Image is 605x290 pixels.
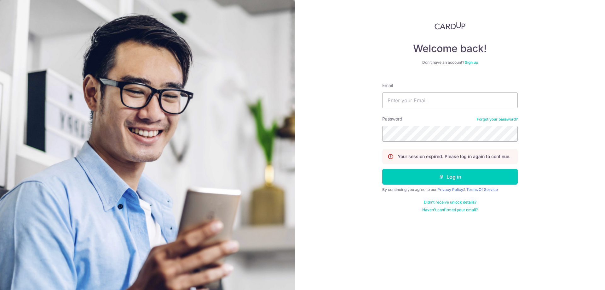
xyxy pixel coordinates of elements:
[477,117,518,122] a: Forgot your password?
[398,153,510,160] p: Your session expired. Please log in again to continue.
[382,187,518,192] div: By continuing you agree to our &
[437,187,463,192] a: Privacy Policy
[424,200,476,205] a: Didn't receive unlock details?
[382,169,518,185] button: Log in
[382,82,393,89] label: Email
[466,187,498,192] a: Terms Of Service
[382,60,518,65] div: Don’t have an account?
[382,92,518,108] input: Enter your Email
[382,116,402,122] label: Password
[465,60,478,65] a: Sign up
[422,207,478,212] a: Haven't confirmed your email?
[382,42,518,55] h4: Welcome back!
[435,22,465,30] img: CardUp Logo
